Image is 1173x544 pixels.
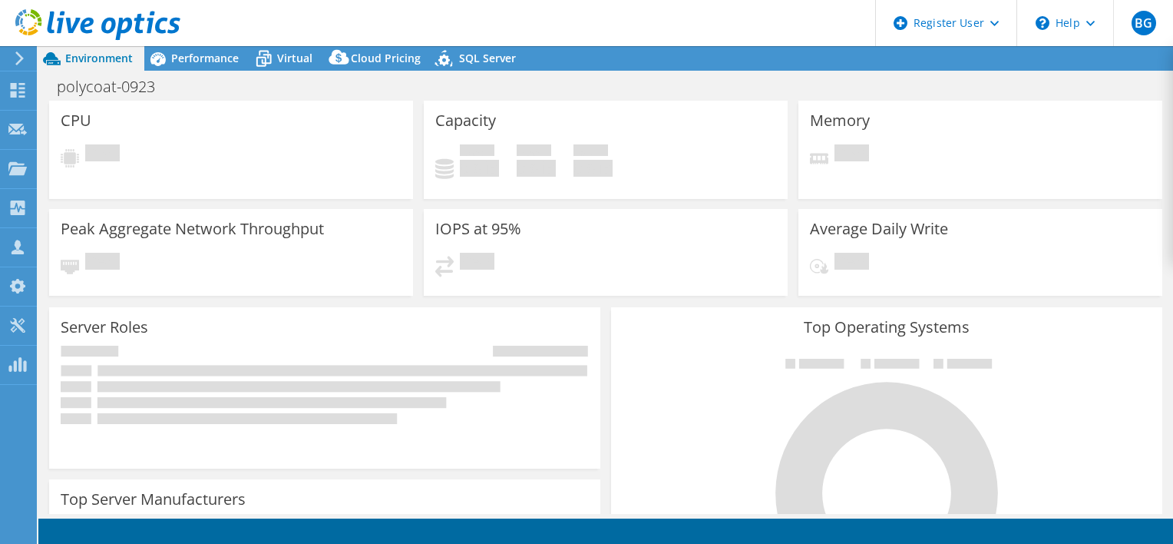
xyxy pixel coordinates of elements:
span: Pending [834,144,869,165]
h3: Capacity [435,112,496,129]
span: Environment [65,51,133,65]
span: Pending [460,253,494,274]
h4: 0 GiB [460,160,499,177]
h4: 0 GiB [517,160,556,177]
h3: Peak Aggregate Network Throughput [61,221,324,237]
span: Used [460,144,494,160]
h4: 0 GiB [573,160,613,177]
span: Total [573,144,608,160]
span: Pending [85,253,120,274]
h1: polycoat-0923 [50,78,179,95]
svg: \n [1036,16,1049,30]
span: Pending [85,144,120,165]
span: Virtual [277,51,312,65]
span: Performance [171,51,239,65]
h3: Memory [810,112,870,129]
span: Free [517,144,551,160]
h3: Server Roles [61,319,148,336]
h3: Average Daily Write [810,221,948,237]
span: Cloud Pricing [351,51,421,65]
span: Pending [834,253,869,274]
h3: CPU [61,112,91,129]
h3: IOPS at 95% [435,221,521,237]
span: SQL Server [459,51,516,65]
span: BG [1132,11,1156,35]
h3: Top Operating Systems [623,319,1151,336]
h3: Top Server Manufacturers [61,491,246,508]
